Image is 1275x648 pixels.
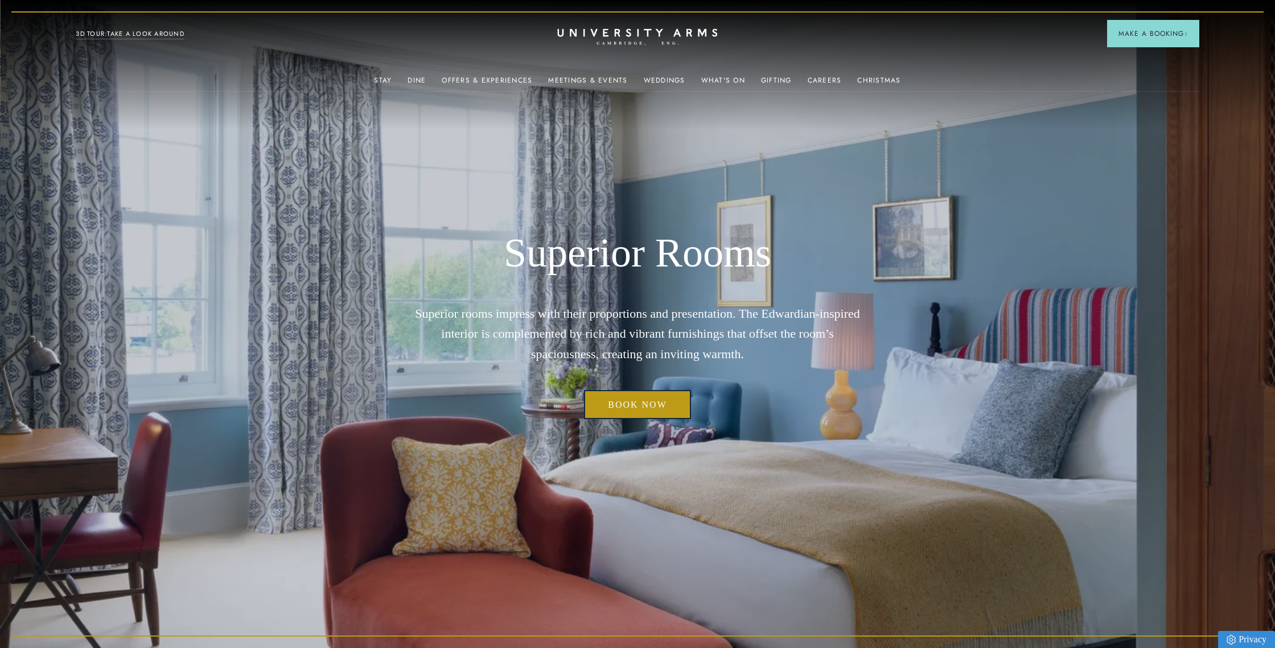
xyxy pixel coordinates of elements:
[1218,631,1275,648] a: Privacy
[555,28,720,46] a: Home
[408,76,426,91] a: Dine
[410,229,865,278] h1: Superior Rooms
[808,76,842,91] a: Careers
[374,76,392,91] a: Stay
[76,29,184,39] a: 3D TOUR:TAKE A LOOK AROUND
[761,76,792,91] a: Gifting
[857,76,900,91] a: Christmas
[1107,20,1199,47] button: Make a BookingArrow icon
[701,76,745,91] a: What's On
[410,304,865,364] p: Superior rooms impress with their proportions and presentation. The Edwardian-inspired interior i...
[1184,32,1188,36] img: Arrow icon
[1118,28,1188,39] span: Make a Booking
[442,76,532,91] a: Offers & Experiences
[1227,635,1236,645] img: Privacy
[548,76,627,91] a: Meetings & Events
[584,390,691,420] a: Book now
[644,76,685,91] a: Weddings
